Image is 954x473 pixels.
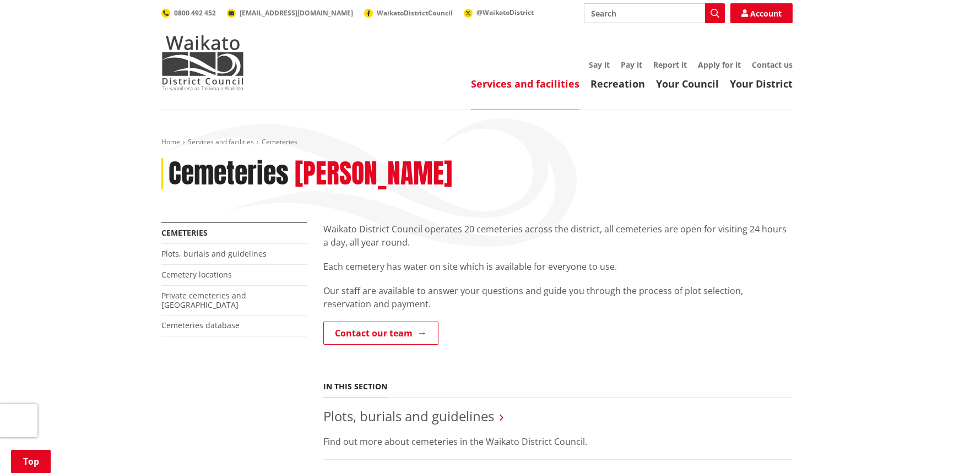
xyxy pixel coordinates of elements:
a: Contact our team [323,322,438,345]
a: Apply for it [698,59,741,70]
h1: Cemeteries [169,158,289,190]
a: [EMAIL_ADDRESS][DOMAIN_NAME] [227,8,353,18]
span: @WaikatoDistrict [476,8,534,17]
a: Recreation [590,77,645,90]
a: Your Council [656,77,719,90]
p: Waikato District Council operates 20 cemeteries across the district, all cemeteries are open for ... [323,222,793,249]
a: Cemeteries database [161,320,240,330]
a: Top [11,450,51,473]
a: Plots, burials and guidelines [323,407,494,425]
nav: breadcrumb [161,138,793,147]
a: Account [730,3,793,23]
a: Home [161,137,180,146]
a: Cemetery locations [161,269,232,280]
a: Your District [730,77,793,90]
a: 0800 492 452 [161,8,216,18]
a: Services and facilities [188,137,254,146]
span: [EMAIL_ADDRESS][DOMAIN_NAME] [240,8,353,18]
span: Cemeteries [262,137,297,146]
a: Pay it [621,59,642,70]
a: Private cemeteries and [GEOGRAPHIC_DATA] [161,290,246,310]
a: Contact us [752,59,793,70]
a: Plots, burials and guidelines [161,248,267,259]
p: Find out more about cemeteries in the Waikato District Council. [323,435,793,448]
h5: In this section [323,382,387,392]
a: @WaikatoDistrict [464,8,534,17]
span: WaikatoDistrictCouncil [377,8,453,18]
h2: [PERSON_NAME] [295,158,452,190]
a: Services and facilities [471,77,579,90]
a: WaikatoDistrictCouncil [364,8,453,18]
a: Report it [653,59,687,70]
a: Say it [589,59,610,70]
input: Search input [584,3,725,23]
img: Waikato District Council - Te Kaunihera aa Takiwaa o Waikato [161,35,244,90]
p: Our staff are available to answer your questions and guide you through the process of plot select... [323,284,793,311]
a: Cemeteries [161,227,208,238]
p: Each cemetery has water on site which is available for everyone to use. [323,260,793,273]
span: 0800 492 452 [174,8,216,18]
